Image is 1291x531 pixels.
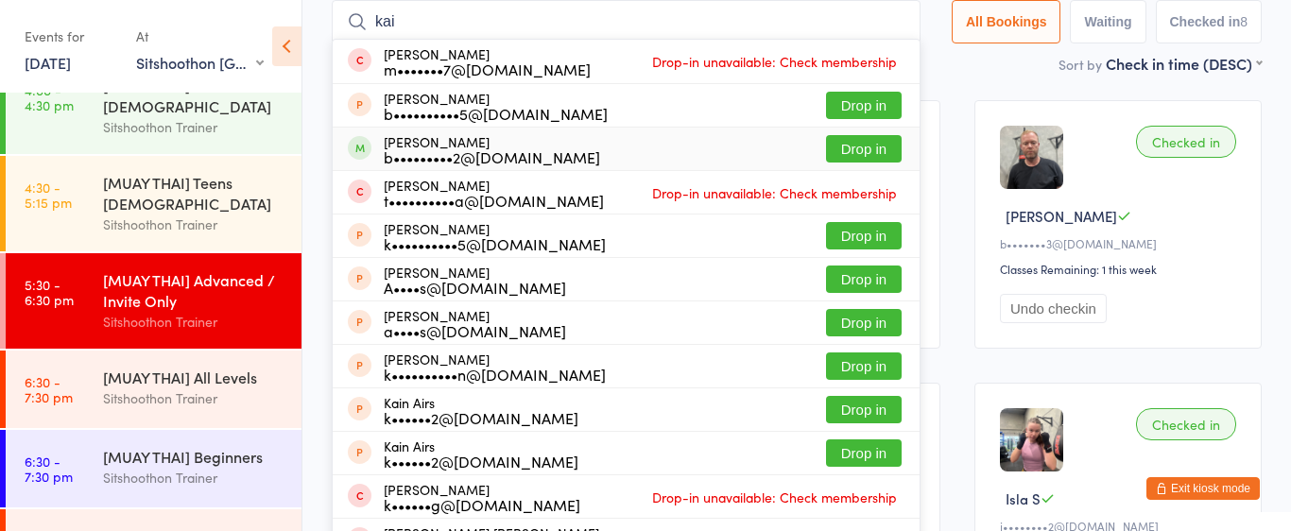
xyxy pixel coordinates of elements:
label: Sort by [1059,55,1102,74]
button: Drop in [826,439,902,467]
span: Drop-in unavailable: Check membership [647,179,902,207]
div: [MUAY THAI] Teens [DEMOGRAPHIC_DATA] [103,172,285,214]
div: [PERSON_NAME] [384,91,608,121]
div: Events for [25,21,117,52]
div: [PERSON_NAME] [384,134,600,164]
div: Sitshoothon [GEOGRAPHIC_DATA] [136,52,264,73]
a: 6:30 -7:30 pm[MUAY THAI] All LevelsSitshoothon Trainer [6,351,301,428]
div: [MUAY THAI] Advanced / Invite Only [103,269,285,311]
div: [MUAY THAI] Beginners [103,446,285,467]
button: Drop in [826,352,902,380]
button: Drop in [826,222,902,249]
time: 4:00 - 4:30 pm [25,82,74,112]
div: 8 [1240,14,1248,29]
div: k••••••g@[DOMAIN_NAME] [384,497,580,512]
span: Drop-in unavailable: Check membership [647,47,902,76]
img: image1712730959.png [1000,408,1063,471]
div: b•••••••3@[DOMAIN_NAME] [1000,235,1242,251]
a: 4:00 -4:30 pm[MUAY THAI] Kids [DEMOGRAPHIC_DATA]Sitshoothon Trainer [6,59,301,154]
time: 6:30 - 7:30 pm [25,374,73,404]
div: Kain Airs [384,438,578,469]
div: Checked in [1136,408,1236,440]
span: Isla S [1006,488,1041,508]
div: k••••••••••n@[DOMAIN_NAME] [384,367,606,382]
div: Sitshoothon Trainer [103,387,285,409]
div: t••••••••••a@[DOMAIN_NAME] [384,193,604,208]
div: A••••s@[DOMAIN_NAME] [384,280,566,295]
button: Undo checkin [1000,294,1107,323]
div: Sitshoothon Trainer [103,311,285,333]
a: 4:30 -5:15 pm[MUAY THAI] Teens [DEMOGRAPHIC_DATA]Sitshoothon Trainer [6,156,301,251]
a: 5:30 -6:30 pm[MUAY THAI] Advanced / Invite OnlySitshoothon Trainer [6,253,301,349]
div: b••••••••••5@[DOMAIN_NAME] [384,106,608,121]
div: Sitshoothon Trainer [103,214,285,235]
div: m•••••••7@[DOMAIN_NAME] [384,61,591,77]
span: Drop-in unavailable: Check membership [647,483,902,511]
div: k••••••••••5@[DOMAIN_NAME] [384,236,606,251]
div: [PERSON_NAME] [384,351,606,382]
div: a••••s@[DOMAIN_NAME] [384,323,566,338]
time: 5:30 - 6:30 pm [25,277,74,307]
div: [PERSON_NAME] [384,46,591,77]
button: Exit kiosk mode [1146,477,1260,500]
button: Drop in [826,309,902,336]
div: Kain Airs [384,395,578,425]
div: [PERSON_NAME] [384,482,580,512]
div: [PERSON_NAME] [384,178,604,208]
div: [PERSON_NAME] [384,221,606,251]
span: [PERSON_NAME] [1006,206,1117,226]
button: Drop in [826,92,902,119]
div: Sitshoothon Trainer [103,116,285,138]
div: k••••••2@[DOMAIN_NAME] [384,410,578,425]
div: b•••••••••2@[DOMAIN_NAME] [384,149,600,164]
div: Check in time (DESC) [1106,53,1262,74]
div: Sitshoothon Trainer [103,467,285,488]
time: 6:30 - 7:30 pm [25,454,73,484]
button: Drop in [826,396,902,423]
div: Classes Remaining: 1 this week [1000,261,1242,277]
img: image1713252839.png [1000,126,1063,189]
div: [MUAY THAI] Kids [DEMOGRAPHIC_DATA] [103,75,285,116]
button: Drop in [826,135,902,163]
a: [DATE] [25,52,71,73]
button: Drop in [826,265,902,293]
time: 4:30 - 5:15 pm [25,180,72,210]
div: k••••••2@[DOMAIN_NAME] [384,454,578,469]
div: [MUAY THAI] All Levels [103,367,285,387]
div: At [136,21,264,52]
div: [PERSON_NAME] [384,265,566,295]
a: 6:30 -7:30 pm[MUAY THAI] BeginnersSitshoothon Trainer [6,430,301,507]
div: Checked in [1136,126,1236,158]
div: [PERSON_NAME] [384,308,566,338]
